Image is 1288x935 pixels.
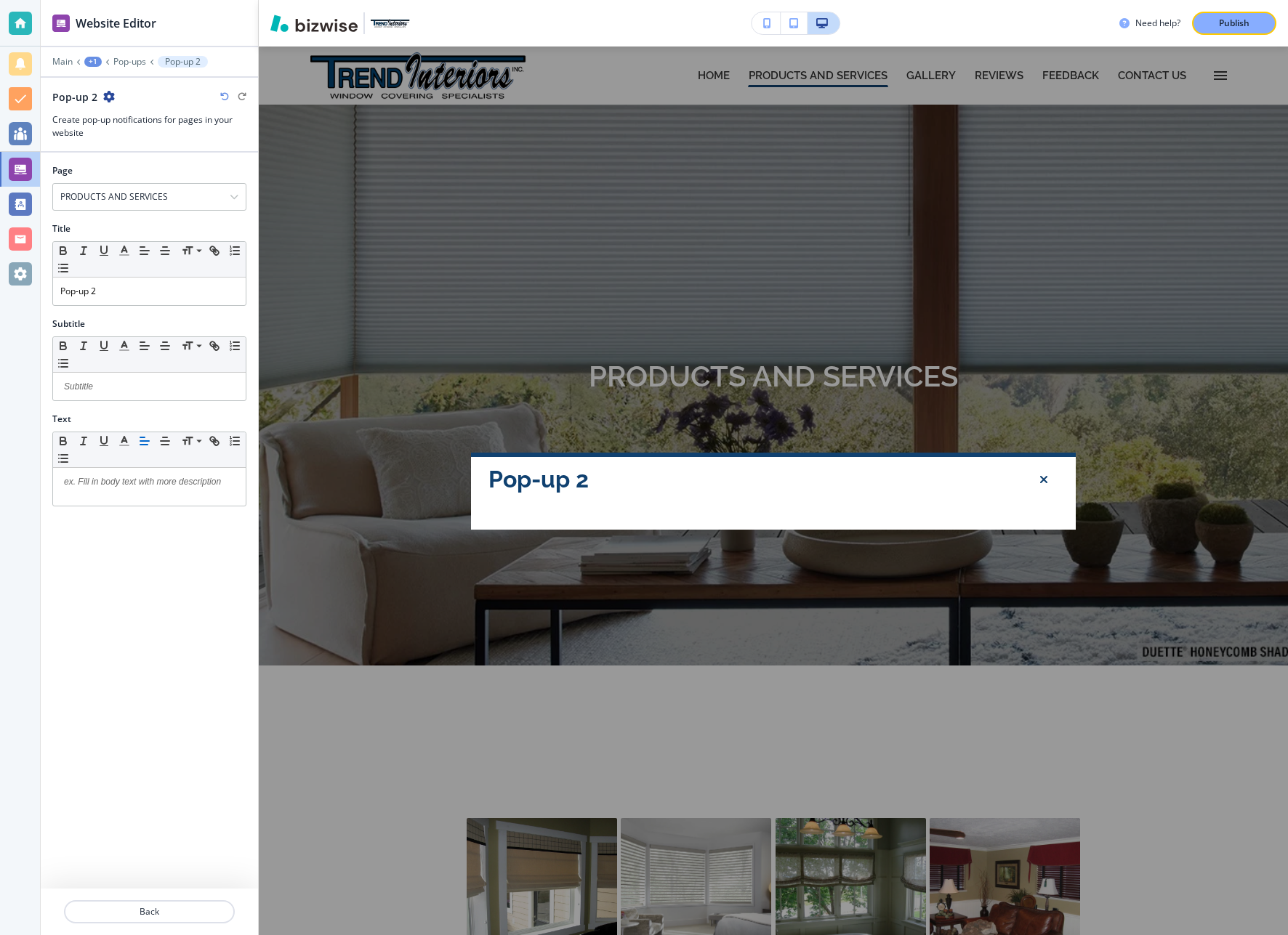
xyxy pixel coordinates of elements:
[76,15,156,32] h2: Website Editor
[65,905,233,918] p: Back
[1219,17,1249,30] p: Publish
[84,57,102,67] button: +1
[270,15,358,32] img: Bizwise Logo
[52,113,246,139] h3: Create pop-up notifications for pages in your website
[371,19,410,28] img: Your Logo
[52,15,70,32] img: editor icon
[52,164,73,177] h2: Page
[165,57,201,67] p: Pop-up 2
[64,900,235,923] button: Back
[60,190,168,203] h4: PRODUCTS AND SERVICES
[1192,12,1276,35] button: Publish
[113,57,146,67] button: Pop-ups
[60,285,238,298] p: Pop-up 2
[488,466,589,495] h2: Pop-up 2
[52,89,97,105] h2: Pop-up 2
[52,222,71,235] h2: Title
[52,413,71,426] h2: Text
[1135,17,1180,30] h3: Need help?
[52,317,85,331] h2: Subtitle
[52,57,73,67] button: Main
[158,56,208,68] button: Pop-up 2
